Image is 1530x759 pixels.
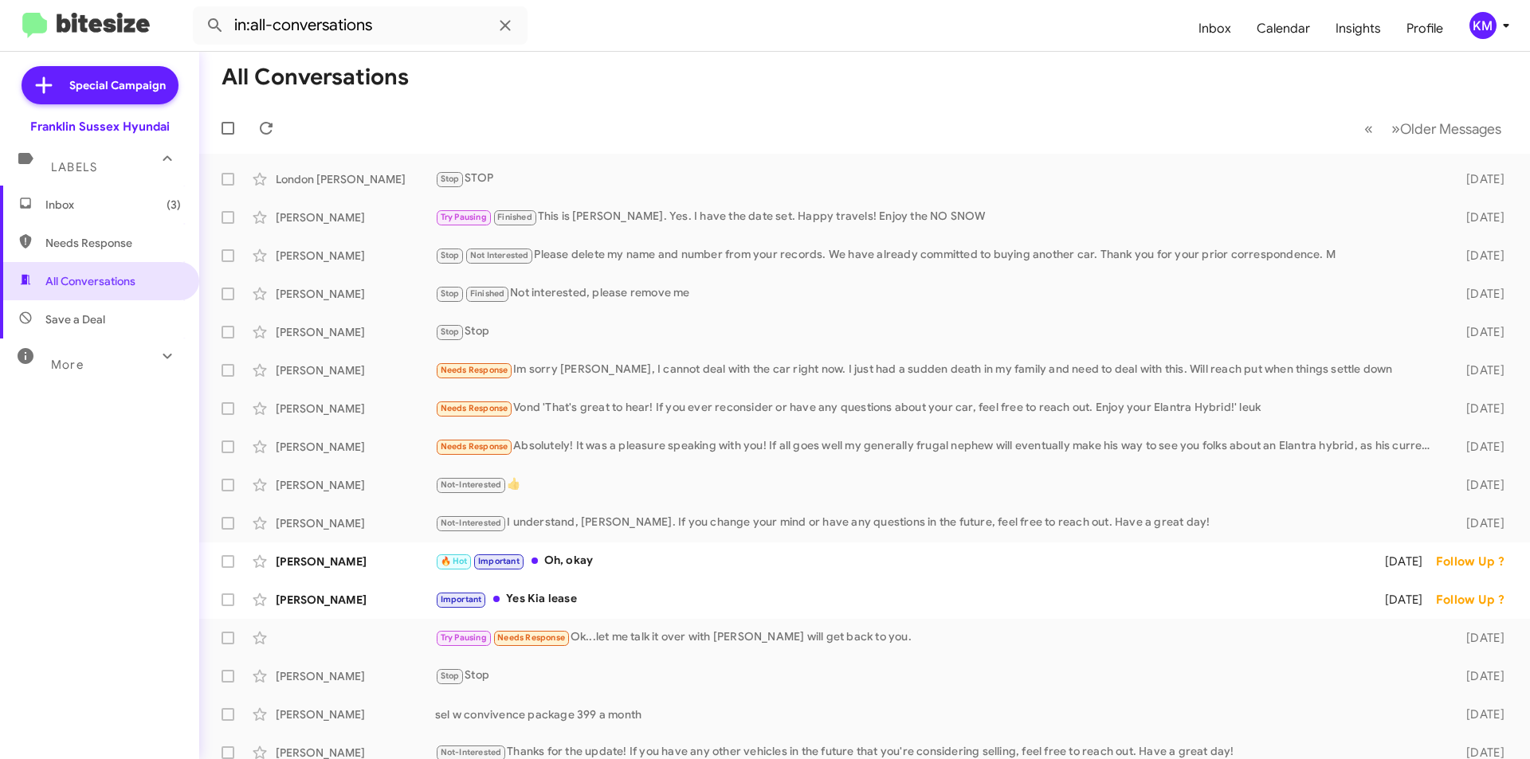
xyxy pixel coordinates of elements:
[435,284,1441,303] div: Not interested, please remove me
[276,362,435,378] div: [PERSON_NAME]
[1441,171,1517,187] div: [DATE]
[45,235,181,251] span: Needs Response
[1441,477,1517,493] div: [DATE]
[441,594,482,604] span: Important
[441,747,502,757] span: Not-Interested
[441,327,460,337] span: Stop
[45,273,135,289] span: All Conversations
[1441,515,1517,531] div: [DATE]
[435,590,1364,608] div: Yes Kia lease
[1441,668,1517,684] div: [DATE]
[1441,630,1517,646] div: [DATE]
[1441,209,1517,225] div: [DATE]
[1355,112,1383,145] button: Previous
[441,632,487,643] span: Try Pausing
[470,288,505,299] span: Finished
[51,160,97,174] span: Labels
[497,632,565,643] span: Needs Response
[1391,119,1400,139] span: »
[470,250,529,260] span: Not Interested
[276,668,435,684] div: [PERSON_NAME]
[435,208,1441,226] div: This is [PERSON_NAME]. Yes. I have the date set. Happy travels! Enjoy the NO SNOW
[51,358,84,372] span: More
[1441,286,1517,302] div: [DATE]
[435,475,1441,494] div: 👍
[1323,6,1394,52] a: Insights
[22,66,178,104] a: Special Campaign
[276,706,435,722] div: [PERSON_NAME]
[435,552,1364,570] div: Oh, okay
[276,592,435,608] div: [PERSON_NAME]
[435,246,1441,264] div: Please delete my name and number from your records. We have already committed to buying another c...
[276,286,435,302] div: [PERSON_NAME]
[441,518,502,528] span: Not-Interested
[1394,6,1456,52] a: Profile
[193,6,528,45] input: Search
[1244,6,1323,52] a: Calendar
[1441,401,1517,417] div: [DATE]
[276,515,435,531] div: [PERSON_NAME]
[45,311,105,327] span: Save a Deal
[497,212,532,222] span: Finished
[276,477,435,493] div: [PERSON_NAME]
[276,209,435,225] div: [PERSON_NAME]
[441,288,460,299] span: Stop
[1441,324,1517,340] div: [DATE]
[1364,592,1436,608] div: [DATE]
[441,174,460,184] span: Stop
[441,403,508,413] span: Needs Response
[1456,12,1512,39] button: KM
[435,628,1441,647] div: Ok...let me talk it over with [PERSON_NAME] will get back to you.
[435,514,1441,532] div: I understand, [PERSON_NAME]. If you change your mind or have any questions in the future, feel fr...
[441,365,508,375] span: Needs Response
[1441,706,1517,722] div: [DATE]
[435,706,1441,722] div: sel w convivence package 399 a month
[1364,119,1373,139] span: «
[435,361,1441,379] div: Im sorry [PERSON_NAME], I cannot deal with the car right now. I just had a sudden death in my fam...
[435,667,1441,685] div: Stop
[1186,6,1244,52] a: Inbox
[1441,439,1517,455] div: [DATE]
[1436,592,1517,608] div: Follow Up ?
[167,197,181,213] span: (3)
[276,554,435,569] div: [PERSON_NAME]
[1355,112,1511,145] nav: Page navigation example
[435,170,1441,188] div: STOP
[1469,12,1497,39] div: KM
[441,556,468,566] span: 🔥 Hot
[1441,362,1517,378] div: [DATE]
[1441,248,1517,264] div: [DATE]
[276,324,435,340] div: [PERSON_NAME]
[478,556,520,566] span: Important
[441,441,508,452] span: Needs Response
[222,65,409,90] h1: All Conversations
[435,399,1441,417] div: Vond 'That's great to hear! If you ever reconsider or have any questions about your car, feel fre...
[1400,120,1501,138] span: Older Messages
[435,437,1441,456] div: Absolutely! It was a pleasure speaking with you! If all goes well my generally frugal nephew will...
[45,197,181,213] span: Inbox
[1382,112,1511,145] button: Next
[441,671,460,681] span: Stop
[1436,554,1517,569] div: Follow Up ?
[441,250,460,260] span: Stop
[276,171,435,187] div: London [PERSON_NAME]
[69,77,166,93] span: Special Campaign
[1364,554,1436,569] div: [DATE]
[441,212,487,222] span: Try Pausing
[276,401,435,417] div: [PERSON_NAME]
[435,323,1441,341] div: Stop
[276,248,435,264] div: [PERSON_NAME]
[276,439,435,455] div: [PERSON_NAME]
[30,119,170,135] div: Franklin Sussex Hyundai
[441,479,502,490] span: Not-Interested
